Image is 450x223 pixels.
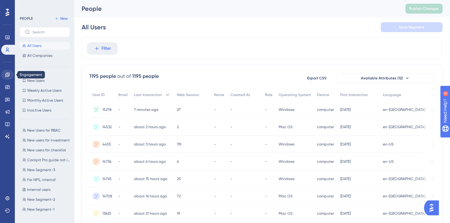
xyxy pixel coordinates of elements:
time: [DATE] [340,211,351,216]
span: 13625 [102,211,111,216]
span: Inactive Users [27,108,51,113]
button: Export CSV [301,73,332,83]
button: New Segment-2 [20,196,74,203]
span: Monthly Active Users [27,98,63,103]
span: Mac OS [279,194,293,199]
time: about 16 hours ago [134,194,167,198]
div: 4 [43,3,45,8]
button: Monthly Active Users [20,97,70,104]
span: 14708 [102,194,112,199]
span: Chrome [431,194,445,199]
span: en-[GEOGRAPHIC_DATA] [383,124,425,129]
span: New Segment-1 [27,207,54,212]
button: Cockpit Pro guide not interacted [20,156,74,164]
span: Chrome [431,176,445,181]
div: 1195 people [89,73,116,80]
span: - [118,107,120,112]
button: New users for investment [20,137,74,144]
time: [DATE] [340,107,351,112]
span: - [214,124,216,129]
span: - [265,124,267,129]
span: computer [317,176,334,181]
span: - [265,176,267,181]
span: - [214,211,216,216]
span: Web Session [177,92,199,97]
time: about 3 hours ago [134,142,166,146]
span: Windows [279,176,294,181]
span: en-[GEOGRAPHIC_DATA] [383,194,425,199]
span: Name [214,92,224,97]
span: Browser [431,92,445,97]
span: - [214,107,216,112]
span: Email [118,92,128,97]
span: - [230,159,232,164]
span: New [60,16,68,21]
iframe: UserGuiding AI Assistant Launcher [424,199,443,217]
span: computer [317,211,334,216]
span: Language [383,92,401,97]
div: PEOPLE [20,16,33,21]
button: Publish Changes [405,4,443,14]
span: - [118,194,120,199]
span: - [265,211,267,216]
span: computer [317,124,334,129]
span: 2 [177,124,179,129]
span: en-[GEOGRAPHIC_DATA] [383,211,425,216]
span: New users for checklist [27,148,66,153]
span: Windows [279,159,294,164]
span: New Users for RBAC [27,128,61,133]
button: New Segment-3 [20,166,74,174]
button: New users for checklist [20,146,74,154]
span: 27 [177,107,181,112]
span: - [214,159,216,164]
span: Chrome [431,107,445,112]
button: For NPS, internal [20,176,74,183]
span: - [265,142,267,147]
span: All Users [27,43,41,48]
button: New Users [20,77,70,84]
span: Save Segment [399,25,424,30]
span: en-US [383,142,394,147]
button: New [53,15,70,22]
span: - [214,194,216,199]
span: 14736 [102,159,111,164]
span: Need Help? [15,2,39,9]
span: computer [317,159,334,164]
span: Role [265,92,272,97]
span: - [118,124,120,129]
span: - [214,142,216,147]
time: [DATE] [340,177,351,181]
button: Weekly Active Users [20,87,70,94]
button: All Companies [20,52,70,59]
span: Weekly Active Users [27,88,62,93]
div: out of [117,73,131,80]
time: [DATE] [340,142,351,146]
time: about 6 hours ago [134,159,166,164]
span: - [118,159,120,164]
span: Windows [279,107,294,112]
span: Publish Changes [409,6,439,11]
span: Operating System [279,92,311,97]
span: Edge [431,159,440,164]
time: about 21 hours ago [134,211,167,216]
span: computer [317,142,334,147]
span: - [118,142,120,147]
time: [DATE] [340,125,351,129]
div: People [82,4,390,13]
span: - [230,107,232,112]
time: [DATE] [340,194,351,198]
span: New Users [27,78,45,83]
div: 1195 people [132,73,159,80]
button: New Users for RBAC [20,127,74,134]
span: 6 [177,159,179,164]
span: Internal users [27,187,50,192]
span: - [230,211,232,216]
button: All Users [20,42,70,49]
span: - [230,194,232,199]
span: Mac OS [279,211,293,216]
button: Filter [87,42,118,55]
span: All Companies [27,53,52,58]
span: 25 [177,176,181,181]
span: New users for investment [27,138,70,143]
time: [DATE] [340,159,351,164]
